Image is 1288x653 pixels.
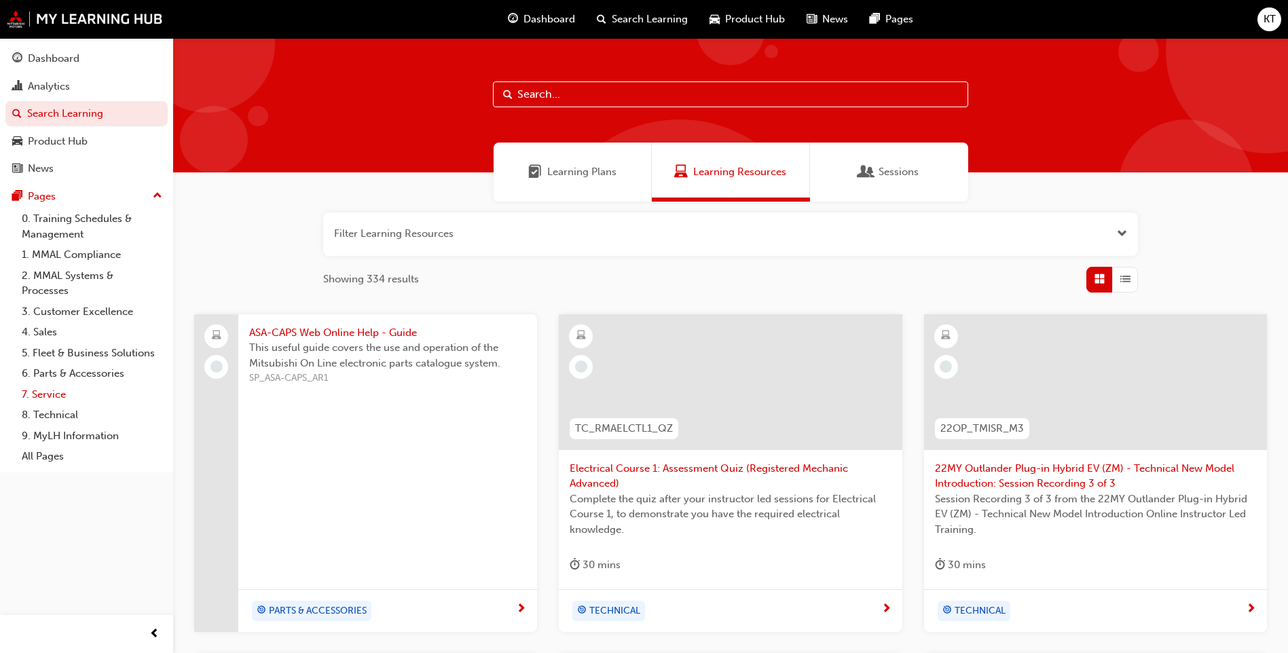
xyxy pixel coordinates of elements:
span: TC_RMAELCTL1_QZ [575,421,673,436]
a: 22OP_TMISR_M322MY Outlander Plug-in Hybrid EV (ZM) - Technical New Model Introduction: Session Re... [924,314,1267,632]
span: next-icon [516,603,526,616]
a: Product Hub [5,129,168,154]
span: Session Recording 3 of 3 from the 22MY Outlander Plug-in Hybrid EV (ZM) - Technical New Model Int... [935,491,1256,538]
a: Search Learning [5,101,168,126]
button: Pages [5,184,168,209]
a: 2. MMAL Systems & Processes [16,265,168,301]
a: ASA-CAPS Web Online Help - GuideThis useful guide covers the use and operation of the Mitsubishi ... [194,314,537,632]
a: All Pages [16,446,168,467]
a: guage-iconDashboard [497,5,586,33]
span: learningResourceType_ELEARNING-icon [941,327,951,345]
span: SP_ASA-CAPS_AR1 [249,371,526,386]
button: KT [1257,7,1281,31]
span: target-icon [257,602,266,620]
span: News [822,12,848,27]
span: Dashboard [523,12,575,27]
span: PARTS & ACCESSORIES [269,603,367,619]
a: search-iconSearch Learning [586,5,699,33]
a: Learning PlansLearning Plans [494,143,652,202]
input: Search... [493,81,968,107]
span: Search Learning [612,12,688,27]
span: car-icon [12,136,22,148]
span: Electrical Course 1: Assessment Quiz (Registered Mechanic Advanced) [570,461,891,491]
a: 4. Sales [16,322,168,343]
div: 30 mins [570,557,621,574]
span: target-icon [577,602,587,620]
span: Search [503,87,513,102]
span: news-icon [12,163,22,175]
a: pages-iconPages [859,5,924,33]
span: 22MY Outlander Plug-in Hybrid EV (ZM) - Technical New Model Introduction: Session Recording 3 of 3 [935,461,1256,491]
a: Learning ResourcesLearning Resources [652,143,810,202]
span: pages-icon [870,11,880,28]
span: duration-icon [935,557,945,574]
span: target-icon [942,602,952,620]
button: DashboardAnalyticsSearch LearningProduct HubNews [5,43,168,184]
span: next-icon [881,603,891,616]
span: learningRecordVerb_NONE-icon [575,360,587,373]
span: Showing 334 results [323,272,419,287]
span: prev-icon [149,626,160,643]
div: Dashboard [28,51,79,67]
span: Grid [1094,272,1105,287]
span: learningRecordVerb_NONE-icon [210,360,223,373]
div: 30 mins [935,557,986,574]
a: 6. Parts & Accessories [16,363,168,384]
span: chart-icon [12,81,22,93]
span: search-icon [12,108,22,120]
span: car-icon [710,11,720,28]
a: 8. Technical [16,405,168,426]
span: learningResourceType_ELEARNING-icon [576,327,586,345]
button: Open the filter [1117,226,1127,242]
span: duration-icon [570,557,580,574]
span: Product Hub [725,12,785,27]
a: 9. MyLH Information [16,426,168,447]
span: next-icon [1246,603,1256,616]
span: Sessions [879,164,919,180]
div: Product Hub [28,134,88,149]
span: laptop-icon [212,327,221,345]
a: SessionsSessions [810,143,968,202]
div: Analytics [28,79,70,94]
a: 7. Service [16,384,168,405]
span: news-icon [807,11,817,28]
span: Sessions [860,164,873,180]
span: KT [1264,12,1276,27]
span: Pages [885,12,913,27]
span: Learning Plans [547,164,617,180]
a: News [5,156,168,181]
a: 0. Training Schedules & Management [16,208,168,244]
span: learningRecordVerb_NONE-icon [940,360,952,373]
a: Dashboard [5,46,168,71]
span: This useful guide covers the use and operation of the Mitsubishi On Line electronic parts catalog... [249,340,526,371]
div: Pages [28,189,56,204]
span: Learning Plans [528,164,542,180]
span: List [1120,272,1130,287]
span: TECHNICAL [955,603,1006,619]
a: Analytics [5,74,168,99]
span: Learning Resources [674,164,688,180]
a: 1. MMAL Compliance [16,244,168,265]
a: TC_RMAELCTL1_QZElectrical Course 1: Assessment Quiz (Registered Mechanic Advanced)Complete the qu... [559,314,902,632]
span: up-icon [153,187,162,205]
a: news-iconNews [796,5,859,33]
span: Learning Resources [693,164,786,180]
img: mmal [7,10,163,28]
span: TECHNICAL [589,603,640,619]
span: guage-icon [12,53,22,65]
span: 22OP_TMISR_M3 [940,421,1024,436]
span: pages-icon [12,191,22,203]
span: search-icon [597,11,606,28]
span: ASA-CAPS Web Online Help - Guide [249,325,526,341]
div: News [28,161,54,176]
a: 3. Customer Excellence [16,301,168,322]
a: 5. Fleet & Business Solutions [16,343,168,364]
span: guage-icon [508,11,518,28]
a: car-iconProduct Hub [699,5,796,33]
span: Complete the quiz after your instructor led sessions for Electrical Course 1, to demonstrate you ... [570,491,891,538]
